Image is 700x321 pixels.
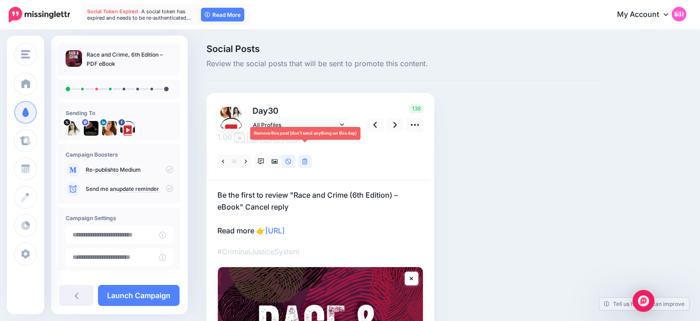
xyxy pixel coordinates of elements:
img: 307443043_482319977280263_5046162966333289374_n-bsa149661.png [120,121,135,136]
div: Open Intercom Messenger [633,290,654,312]
p: to Medium [86,166,173,174]
img: 1537218439639-55706.png [220,107,231,118]
img: 802740b3fb02512f-84599.jpg [84,121,98,136]
a: Read More [201,8,244,21]
span: All Profiles [253,120,338,130]
a: [URL] [265,226,285,235]
a: Tell us how we can improve [599,298,689,310]
p: #CriminalJusticeSystem [217,246,423,258]
span: Social Token Expired. [87,8,140,15]
a: My Account [608,4,686,26]
p: Be the first to review "Race and Crime (6th Edition) – eBook" Cancel reply Read more 👉 [217,189,423,237]
a: All Profiles [248,118,349,132]
img: tSvj_Osu-58146.jpg [66,121,80,136]
p: Race and Crime, 6th Edition – PDF eBook [87,50,173,68]
span: Review the social posts that will be sent to promote this content. [206,58,604,70]
a: update reminder [116,185,159,193]
img: 1537218439639-55706.png [102,121,117,136]
img: tSvj_Osu-58146.jpg [231,107,242,118]
span: Social Posts [206,44,604,53]
h4: Campaign Settings [66,215,173,221]
span: 138 [409,104,423,113]
img: Missinglettr [9,7,70,22]
p: Day [248,104,350,117]
p: Send me an [86,185,173,193]
img: d05c7e9c95d35b76100904a3ad489924_thumb.jpg [66,50,82,67]
h4: Sending To [66,110,173,116]
a: Re-publish [86,166,113,174]
img: 307443043_482319977280263_5046162966333289374_n-bsa149661.png [220,118,242,140]
h4: Campaign Boosters [66,151,173,158]
span: 30 [268,106,278,116]
span: A social token has expired and needs to be re-authenticated… [87,8,191,21]
img: menu.png [21,50,30,58]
